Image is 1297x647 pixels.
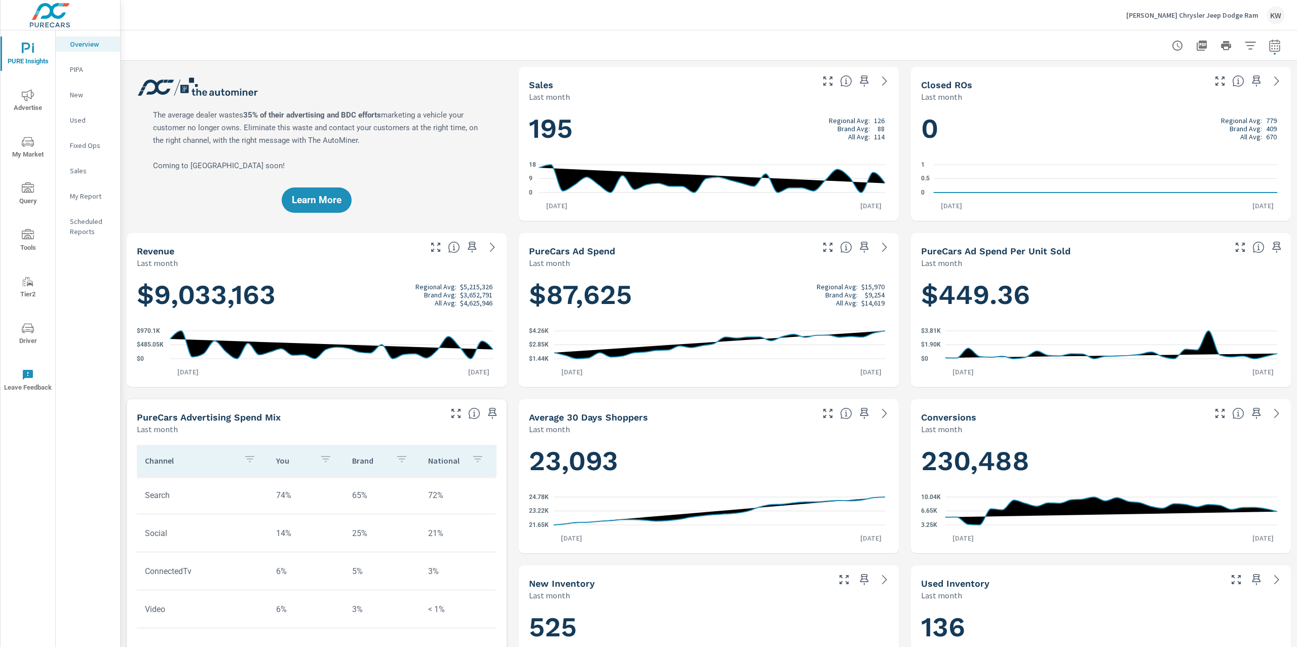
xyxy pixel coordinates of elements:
div: nav menu [1,30,55,403]
td: 6% [268,558,344,584]
p: National [428,455,464,466]
h1: $9,033,163 [137,278,497,312]
td: Search [137,482,268,508]
div: KW [1267,6,1285,24]
span: Save this to your personalized report [464,239,480,255]
text: $1.90K [921,341,941,349]
p: Last month [529,257,570,269]
p: [DATE] [853,367,889,377]
span: Advertise [4,89,52,114]
p: Last month [529,91,570,103]
span: Save this to your personalized report [1248,73,1265,89]
p: 126 [874,117,885,125]
a: See more details in report [484,239,501,255]
text: 3.25K [921,521,937,528]
div: Fixed Ops [56,138,120,153]
p: Last month [137,423,178,435]
div: New [56,87,120,102]
span: Number of vehicles sold by the dealership over the selected date range. [Source: This data is sou... [840,75,852,87]
p: New [70,90,112,100]
h1: 230,488 [921,444,1281,478]
span: Tier2 [4,276,52,300]
button: Make Fullscreen [1212,405,1228,422]
text: 9 [529,175,532,182]
p: [DATE] [945,533,981,543]
text: 18 [529,161,536,168]
a: See more details in report [1269,405,1285,422]
p: Regional Avg: [415,283,456,291]
p: 88 [878,125,885,133]
span: My Market [4,136,52,161]
span: Save this to your personalized report [856,405,872,422]
span: PURE Insights [4,43,52,67]
a: See more details in report [1269,73,1285,89]
p: Fixed Ops [70,140,112,150]
h1: 136 [921,610,1281,644]
p: [DATE] [853,201,889,211]
td: 3% [344,596,420,622]
p: 779 [1266,117,1277,125]
h5: Closed ROs [921,80,972,90]
p: $9,254 [865,291,885,299]
p: Brand [352,455,388,466]
button: Make Fullscreen [836,572,852,588]
p: 114 [874,133,885,141]
h1: $449.36 [921,278,1281,312]
text: 24.78K [529,493,549,501]
div: PIPA [56,62,120,77]
div: Sales [56,163,120,178]
button: Make Fullscreen [820,239,836,255]
td: Video [137,596,268,622]
p: Brand Avg: [424,291,456,299]
p: Brand Avg: [1230,125,1262,133]
p: Last month [529,423,570,435]
p: All Avg: [848,133,870,141]
h5: Used Inventory [921,578,989,589]
button: Select Date Range [1265,35,1285,56]
p: [DATE] [539,201,575,211]
p: You [276,455,312,466]
td: 74% [268,482,344,508]
text: 6.65K [921,508,937,515]
td: Social [137,520,268,546]
text: $1.44K [529,355,549,362]
h1: 23,093 [529,444,889,478]
text: $0 [921,355,928,362]
p: Used [70,115,112,125]
span: Total cost of media for all PureCars channels for the selected dealership group over the selected... [840,241,852,253]
text: 21.65K [529,521,549,528]
button: Print Report [1216,35,1236,56]
button: Make Fullscreen [820,405,836,422]
text: 0 [921,189,925,196]
text: 0 [529,189,532,196]
h1: $87,625 [529,278,889,312]
span: Save this to your personalized report [856,73,872,89]
p: All Avg: [1240,133,1262,141]
h5: Conversions [921,412,976,423]
td: 3% [420,558,496,584]
button: Learn More [282,187,352,213]
p: Sales [70,166,112,176]
div: Overview [56,36,120,52]
span: Tools [4,229,52,254]
text: $4.26K [529,327,549,334]
text: 10.04K [921,493,941,501]
span: Save this to your personalized report [856,239,872,255]
td: < 1% [420,596,496,622]
p: $14,619 [861,299,885,307]
p: My Report [70,191,112,201]
span: The number of dealer-specified goals completed by a visitor. [Source: This data is provided by th... [1232,407,1244,420]
p: 670 [1266,133,1277,141]
p: Regional Avg: [817,283,858,291]
button: Make Fullscreen [448,405,464,422]
span: Driver [4,322,52,347]
span: Total sales revenue over the selected date range. [Source: This data is sourced from the dealer’s... [448,241,460,253]
p: Last month [921,91,962,103]
p: [DATE] [934,201,969,211]
h5: Revenue [137,246,174,256]
text: $485.05K [137,341,164,349]
button: Make Fullscreen [1228,572,1244,588]
text: $2.85K [529,341,549,349]
td: 65% [344,482,420,508]
p: [PERSON_NAME] Chrysler Jeep Dodge Ram [1126,11,1258,20]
